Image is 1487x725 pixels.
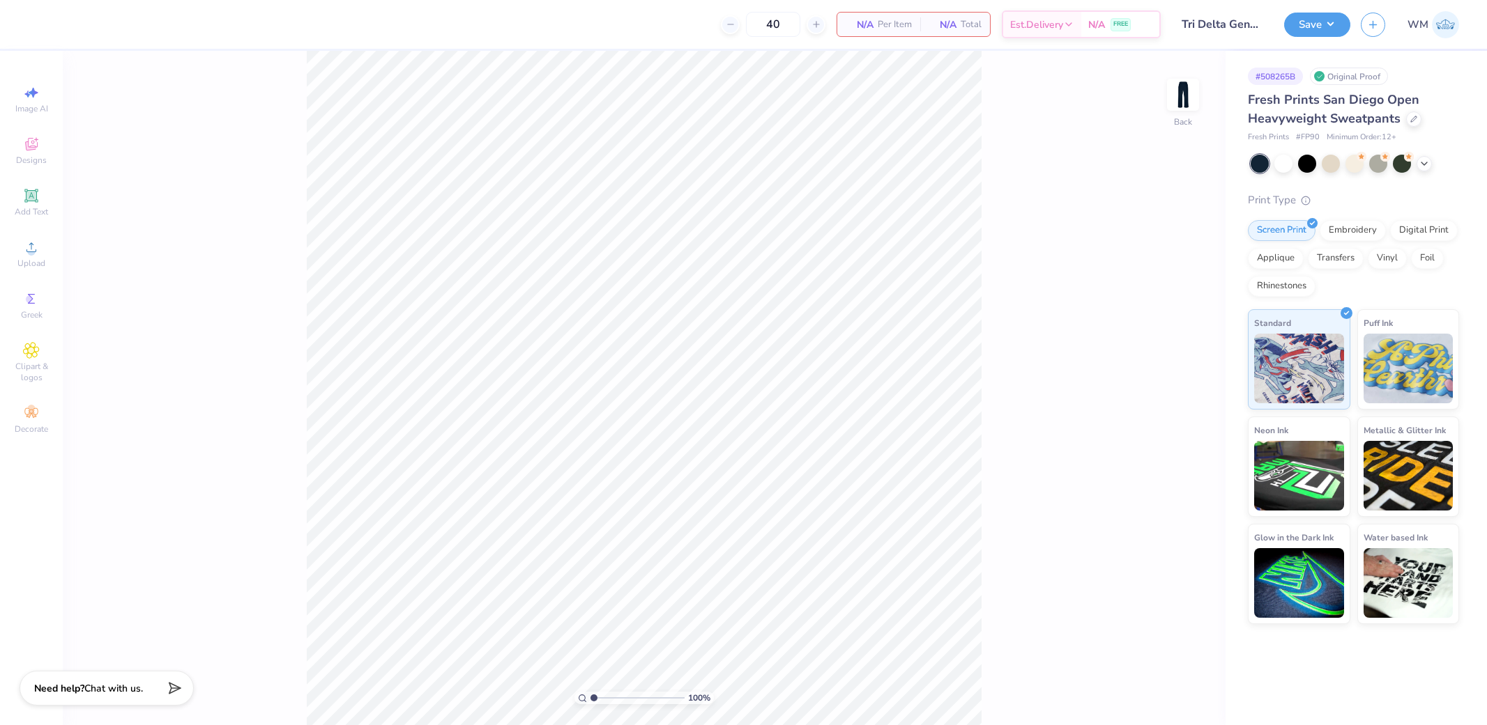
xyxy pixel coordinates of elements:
[1364,423,1446,437] span: Metallic & Glitter Ink
[1248,91,1419,127] span: Fresh Prints San Diego Open Heavyweight Sweatpants
[1113,20,1128,29] span: FREE
[1320,220,1386,241] div: Embroidery
[1284,13,1350,37] button: Save
[1254,423,1288,437] span: Neon Ink
[1248,220,1316,241] div: Screen Print
[929,17,956,32] span: N/A
[1248,248,1304,269] div: Applique
[1408,17,1428,33] span: WM
[15,423,48,435] span: Decorate
[746,12,800,37] input: – –
[1254,315,1291,330] span: Standard
[1254,530,1334,545] span: Glow in the Dark Ink
[15,206,48,217] span: Add Text
[1364,548,1454,618] img: Water based Ink
[1088,17,1105,32] span: N/A
[1368,248,1407,269] div: Vinyl
[1390,220,1458,241] div: Digital Print
[84,682,143,695] span: Chat with us.
[1254,548,1344,618] img: Glow in the Dark Ink
[1254,334,1344,403] img: Standard
[1364,334,1454,403] img: Puff Ink
[17,258,45,269] span: Upload
[1364,315,1393,330] span: Puff Ink
[16,155,47,166] span: Designs
[1169,81,1197,109] img: Back
[1408,11,1459,38] a: WM
[7,361,56,383] span: Clipart & logos
[1248,276,1316,297] div: Rhinestones
[1248,132,1289,143] span: Fresh Prints
[878,17,912,32] span: Per Item
[1296,132,1320,143] span: # FP90
[846,17,874,32] span: N/A
[1248,68,1303,85] div: # 508265B
[1254,441,1344,510] img: Neon Ink
[15,103,48,114] span: Image AI
[1171,10,1274,38] input: Untitled Design
[961,17,982,32] span: Total
[1364,441,1454,510] img: Metallic & Glitter Ink
[34,682,84,695] strong: Need help?
[688,692,710,704] span: 100 %
[1248,192,1459,208] div: Print Type
[21,309,43,320] span: Greek
[1010,17,1063,32] span: Est. Delivery
[1308,248,1364,269] div: Transfers
[1364,530,1428,545] span: Water based Ink
[1432,11,1459,38] img: Wilfredo Manabat
[1327,132,1396,143] span: Minimum Order: 12 +
[1174,116,1192,128] div: Back
[1411,248,1444,269] div: Foil
[1310,68,1388,85] div: Original Proof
